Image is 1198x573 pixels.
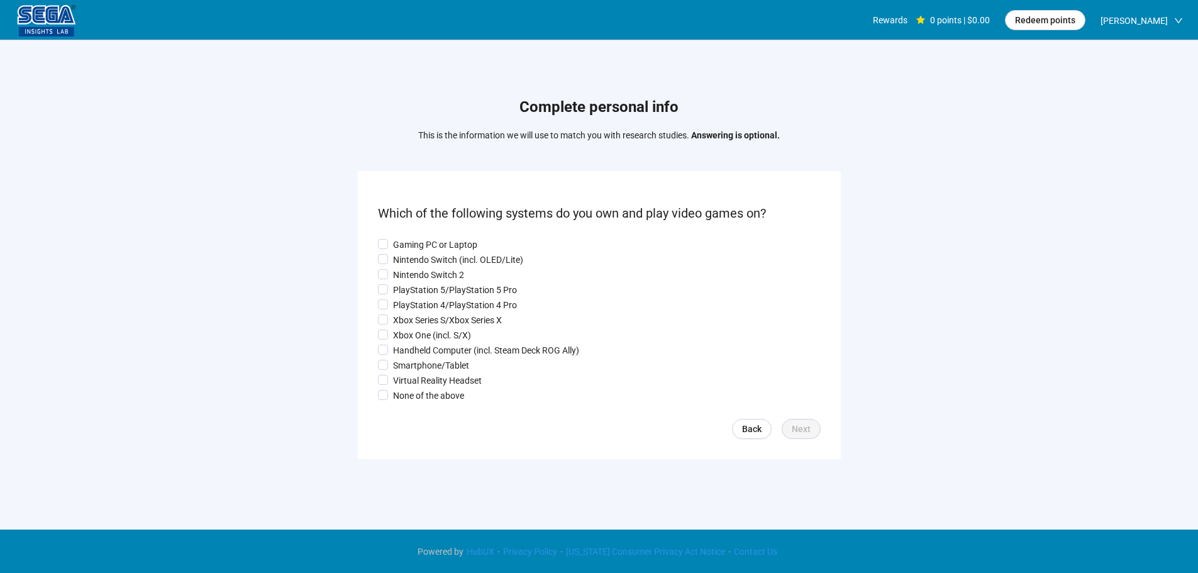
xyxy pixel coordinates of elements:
p: None of the above [393,389,464,403]
a: HubUX [463,547,497,557]
a: Privacy Policy [500,547,560,557]
span: down [1174,16,1183,25]
span: Redeem points [1015,13,1075,27]
a: [US_STATE] Consumer Privacy Act Notice [563,547,728,557]
span: Back [742,422,762,436]
span: Next [792,422,811,436]
button: Next [782,419,821,439]
p: Nintendo Switch 2 [393,268,464,282]
p: PlayStation 5/PlayStation 5 Pro [393,283,517,297]
span: [PERSON_NAME] [1101,1,1168,41]
div: · · · [418,545,780,559]
h1: Complete personal info [418,96,780,120]
strong: Answering is optional. [691,130,780,140]
span: Powered by [418,547,463,557]
p: Which of the following systems do you own and play video games on? [378,204,821,223]
p: Xbox One (incl. S/X) [393,328,471,342]
p: Xbox Series S/Xbox Series X [393,313,502,327]
p: Gaming PC or Laptop [393,238,477,252]
a: Back [732,419,772,439]
span: star [916,16,925,25]
p: This is the information we will use to match you with research studies. [418,128,780,142]
p: Nintendo Switch (incl. OLED/Lite) [393,253,523,267]
p: PlayStation 4/PlayStation 4 Pro [393,298,517,312]
p: Smartphone/Tablet [393,359,469,372]
button: Redeem points [1005,10,1085,30]
a: Contact Us [731,547,780,557]
p: Handheld Computer (incl. Steam Deck ROG Ally) [393,343,579,357]
p: Virtual Reality Headset [393,374,482,387]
